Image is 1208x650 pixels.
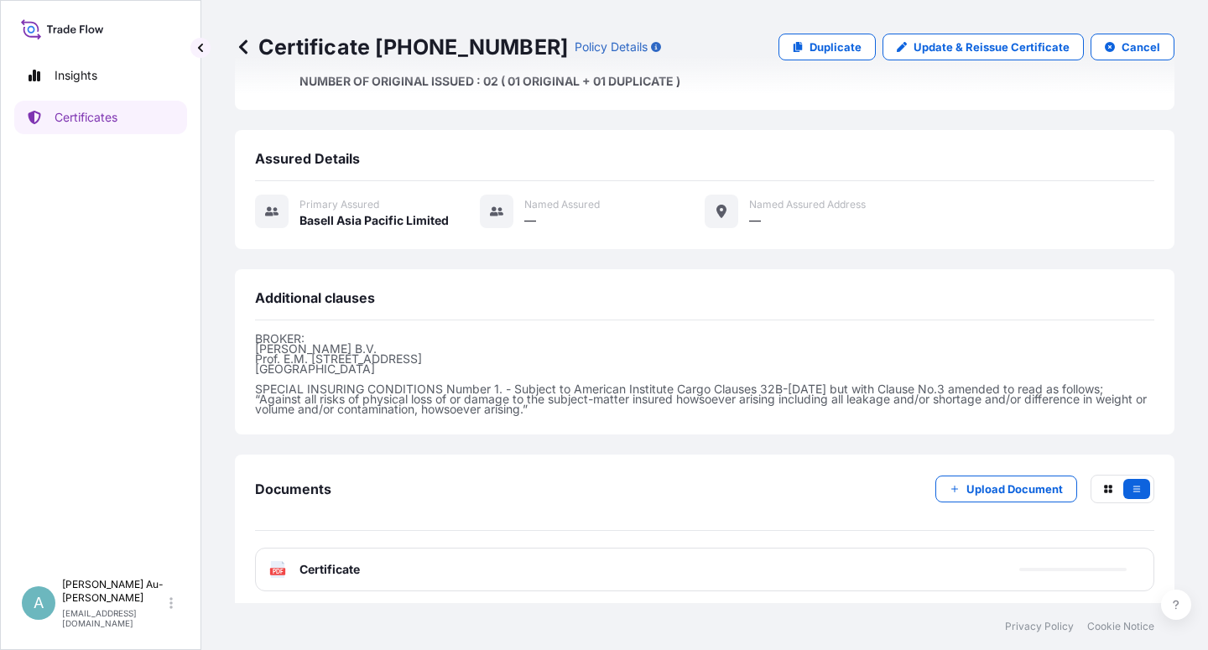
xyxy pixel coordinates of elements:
a: Certificates [14,101,187,134]
span: Named Assured Address [749,198,866,211]
p: Policy Details [575,39,648,55]
p: Update & Reissue Certificate [914,39,1070,55]
span: Documents [255,481,331,497]
p: Insights [55,67,97,84]
p: [EMAIL_ADDRESS][DOMAIN_NAME] [62,608,166,628]
button: Upload Document [935,476,1077,502]
p: [PERSON_NAME] Au-[PERSON_NAME] [62,578,166,605]
p: BROKER: [PERSON_NAME] B.V. Prof. E.M. [STREET_ADDRESS] [GEOGRAPHIC_DATA] SPECIAL INSURING CONDITI... [255,334,1154,414]
button: Cancel [1091,34,1174,60]
p: Certificates [55,109,117,126]
a: Update & Reissue Certificate [883,34,1084,60]
p: Certificate [PHONE_NUMBER] [235,34,568,60]
span: A [34,595,44,611]
span: Basell Asia Pacific Limited [299,212,449,229]
a: Privacy Policy [1005,620,1074,633]
a: Duplicate [778,34,876,60]
span: Additional clauses [255,289,375,306]
p: Duplicate [810,39,862,55]
span: Certificate [299,561,360,578]
a: Cookie Notice [1087,620,1154,633]
p: Upload Document [966,481,1063,497]
span: Assured Details [255,150,360,167]
a: Insights [14,59,187,92]
span: — [749,212,761,229]
span: Named Assured [524,198,600,211]
text: PDF [273,569,284,575]
span: Primary assured [299,198,379,211]
p: Cancel [1122,39,1160,55]
span: — [524,212,536,229]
